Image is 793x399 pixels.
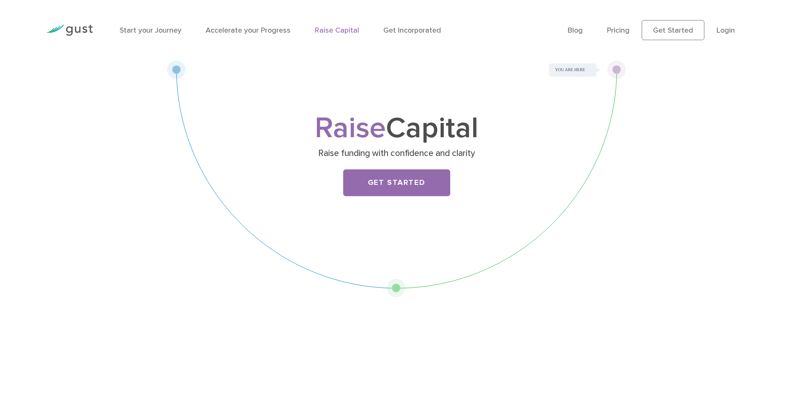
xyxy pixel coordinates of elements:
a: Start your Journey [120,26,181,35]
a: Login [717,26,735,35]
p: Raise funding with confidence and clarity [235,148,558,159]
span: Raise [315,110,386,146]
a: Raise Capital [315,26,359,35]
a: Get Started [343,169,450,196]
a: Accelerate your Progress [206,26,291,35]
h1: Capital [232,115,562,142]
a: Get Started [642,20,704,40]
img: Gust Logo [46,25,93,36]
a: Pricing [607,26,630,35]
a: Blog [568,26,583,35]
a: Get Incorporated [383,26,441,35]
